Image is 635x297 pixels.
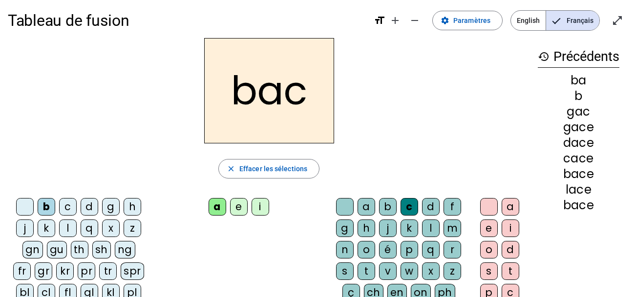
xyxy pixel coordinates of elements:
[401,219,418,237] div: k
[379,198,397,216] div: b
[538,90,619,102] div: b
[358,241,375,258] div: o
[47,241,67,258] div: gu
[121,262,144,280] div: spr
[422,198,440,216] div: d
[209,198,226,216] div: a
[441,16,449,25] mat-icon: settings
[538,199,619,211] div: bace
[546,11,599,30] span: Français
[71,241,88,258] div: th
[374,15,385,26] mat-icon: format_size
[78,262,95,280] div: pr
[22,241,43,258] div: gn
[538,121,619,133] div: gace
[444,241,461,258] div: r
[401,262,418,280] div: w
[13,262,31,280] div: fr
[538,168,619,180] div: bace
[124,219,141,237] div: z
[422,241,440,258] div: q
[358,219,375,237] div: h
[102,219,120,237] div: x
[480,219,498,237] div: e
[401,241,418,258] div: p
[336,241,354,258] div: n
[204,38,334,143] h2: bac
[502,262,519,280] div: t
[35,262,52,280] div: gr
[227,164,235,173] mat-icon: close
[502,241,519,258] div: d
[405,11,424,30] button: Diminuer la taille de la police
[389,15,401,26] mat-icon: add
[99,262,117,280] div: tr
[102,198,120,216] div: g
[432,11,503,30] button: Paramètres
[502,198,519,216] div: a
[538,184,619,196] div: lace
[453,15,490,26] span: Paramètres
[379,262,397,280] div: v
[444,219,461,237] div: m
[16,219,34,237] div: j
[379,241,397,258] div: é
[409,15,421,26] mat-icon: remove
[480,241,498,258] div: o
[124,198,141,216] div: h
[538,46,619,68] h3: Précédents
[56,262,74,280] div: kr
[336,219,354,237] div: g
[538,51,550,62] mat-icon: history
[401,198,418,216] div: c
[92,241,111,258] div: sh
[480,262,498,280] div: s
[422,262,440,280] div: x
[358,262,375,280] div: t
[608,11,627,30] button: Entrer en plein écran
[511,11,546,30] span: English
[538,153,619,164] div: cace
[252,198,269,216] div: i
[538,106,619,118] div: gac
[59,219,77,237] div: l
[502,219,519,237] div: i
[38,219,55,237] div: k
[8,5,366,36] h1: Tableau de fusion
[81,219,98,237] div: q
[422,219,440,237] div: l
[239,163,307,175] span: Effacer les sélections
[336,262,354,280] div: s
[538,75,619,86] div: ba
[115,241,135,258] div: ng
[510,10,600,31] mat-button-toggle-group: Language selection
[59,198,77,216] div: c
[538,137,619,149] div: dace
[218,159,319,178] button: Effacer les sélections
[358,198,375,216] div: a
[444,262,461,280] div: z
[444,198,461,216] div: f
[81,198,98,216] div: d
[38,198,55,216] div: b
[379,219,397,237] div: j
[230,198,248,216] div: e
[612,15,623,26] mat-icon: open_in_full
[385,11,405,30] button: Augmenter la taille de la police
